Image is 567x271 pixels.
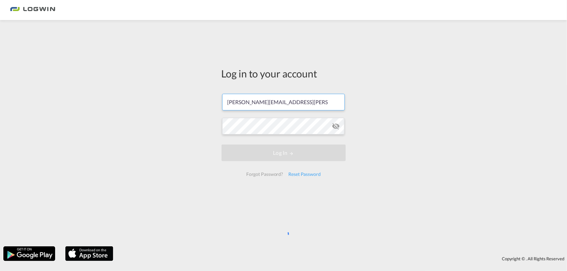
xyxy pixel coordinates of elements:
img: google.png [3,246,56,262]
md-icon: icon-eye-off [332,122,340,130]
div: Reset Password [286,168,323,180]
div: Copyright © . All Rights Reserved [117,253,567,264]
button: LOGIN [222,145,346,161]
img: 2761ae10d95411efa20a1f5e0282d2d7.png [10,3,55,18]
img: apple.png [64,246,114,262]
input: Enter email/phone number [222,94,345,110]
div: Forgot Password? [244,168,286,180]
div: Log in to your account [222,66,346,80]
